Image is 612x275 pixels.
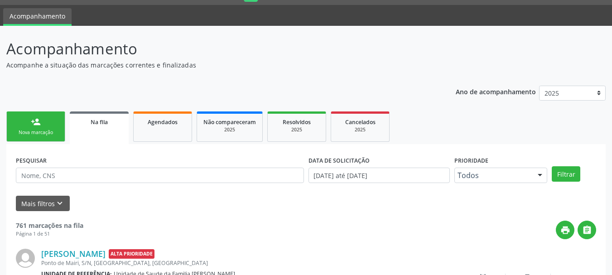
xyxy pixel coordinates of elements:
[337,126,383,133] div: 2025
[91,118,108,126] span: Na fila
[55,198,65,208] i: keyboard_arrow_down
[454,154,488,168] label: Prioridade
[41,249,106,259] a: [PERSON_NAME]
[274,126,319,133] div: 2025
[109,249,154,259] span: Alta Prioridade
[345,118,376,126] span: Cancelados
[203,126,256,133] div: 2025
[31,117,41,127] div: person_add
[16,221,83,230] strong: 761 marcações na fila
[6,38,426,60] p: Acompanhamento
[148,118,178,126] span: Agendados
[16,230,83,238] div: Página 1 de 51
[16,154,47,168] label: PESQUISAR
[560,225,570,235] i: print
[16,196,70,212] button: Mais filtroskeyboard_arrow_down
[458,171,529,180] span: Todos
[16,249,35,268] img: img
[308,154,370,168] label: DATA DE SOLICITAÇÃO
[582,225,592,235] i: 
[552,166,580,182] button: Filtrar
[41,259,460,267] div: Ponto de Mairi, S/N, [GEOGRAPHIC_DATA], [GEOGRAPHIC_DATA]
[3,8,72,26] a: Acompanhamento
[456,86,536,97] p: Ano de acompanhamento
[13,129,58,136] div: Nova marcação
[308,168,450,183] input: Selecione um intervalo
[283,118,311,126] span: Resolvidos
[6,60,426,70] p: Acompanhe a situação das marcações correntes e finalizadas
[203,118,256,126] span: Não compareceram
[556,221,574,239] button: print
[578,221,596,239] button: 
[16,168,304,183] input: Nome, CNS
